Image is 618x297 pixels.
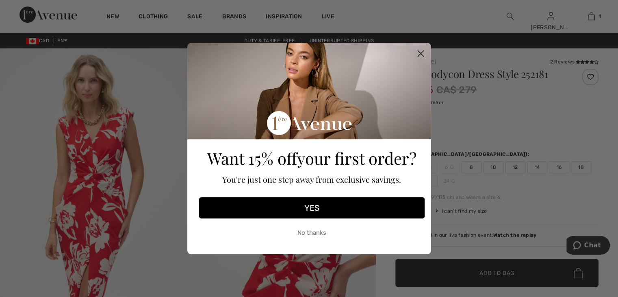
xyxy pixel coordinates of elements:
[199,223,425,243] button: No thanks
[199,197,425,218] button: YES
[222,174,401,185] span: You're just one step away from exclusive savings.
[18,6,35,13] span: Chat
[414,46,428,61] button: Close dialog
[297,147,416,169] span: your first order?
[207,147,297,169] span: Want 15% off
